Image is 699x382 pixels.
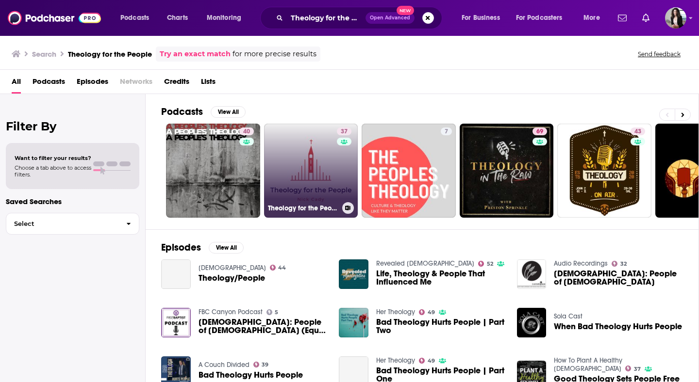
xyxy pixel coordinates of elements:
[554,270,683,286] a: Biblical Theology: People of God
[278,266,286,270] span: 44
[478,261,493,267] a: 52
[554,312,582,320] a: Sola Cast
[68,49,152,59] h3: Theology for the People
[445,127,448,137] span: 7
[376,308,415,316] a: Her Theology
[362,124,456,218] a: 7
[517,308,547,337] img: When Bad Theology Hurts People
[262,363,268,367] span: 39
[376,270,505,286] span: Life, Theology & People That Influenced Me
[253,362,269,367] a: 39
[6,119,139,133] h2: Filter By
[631,127,645,135] a: 43
[462,11,500,25] span: For Business
[339,308,368,337] img: Bad Theology Hurts People | Part Two
[6,213,139,235] button: Select
[199,308,263,316] a: FBC Canyon Podcast
[164,74,189,94] a: Credits
[665,7,686,29] span: Logged in as ElizabethCole
[207,11,241,25] span: Monitoring
[554,259,608,268] a: Audio Recordings
[376,318,505,334] a: Bad Theology Hurts People | Part Two
[120,11,149,25] span: Podcasts
[199,371,303,379] a: Bad Theology Hurts People
[536,127,543,137] span: 69
[32,49,56,59] h3: Search
[161,308,191,337] img: Biblical Theology: People of God (Equip Class)
[266,309,279,315] a: 5
[15,164,91,178] span: Choose a tab above to access filters.
[376,356,415,365] a: Her Theology
[161,106,246,118] a: PodcastsView All
[161,10,194,26] a: Charts
[665,7,686,29] button: Show profile menu
[264,124,358,218] a: 37Theology for the People
[269,7,451,29] div: Search podcasts, credits, & more...
[199,361,250,369] a: A Couch Divided
[201,74,216,94] a: Lists
[270,265,286,271] a: 44
[370,16,410,20] span: Open Advanced
[199,318,328,334] span: [DEMOGRAPHIC_DATA]: People of [DEMOGRAPHIC_DATA] (Equip Class)
[510,10,577,26] button: open menu
[233,48,316,60] span: for more precise results
[665,7,686,29] img: User Profile
[199,274,265,282] a: Theology/People
[161,241,201,254] h2: Episodes
[199,318,328,334] a: Biblical Theology: People of God (Equip Class)
[577,10,612,26] button: open menu
[376,259,474,268] a: Revealed Apologetics
[6,221,118,227] span: Select
[268,204,338,212] h3: Theology for the People
[583,11,600,25] span: More
[419,358,435,364] a: 49
[160,48,231,60] a: Try an exact match
[441,127,452,135] a: 7
[460,124,554,218] a: 69
[12,74,21,94] a: All
[33,74,65,94] a: Podcasts
[77,74,108,94] a: Episodes
[634,127,641,137] span: 43
[625,366,641,371] a: 37
[211,106,246,118] button: View All
[554,322,682,331] a: When Bad Theology Hurts People
[287,10,366,26] input: Search podcasts, credits, & more...
[554,270,683,286] span: [DEMOGRAPHIC_DATA]: People of [DEMOGRAPHIC_DATA]
[199,264,266,272] a: Redemption Christian Church
[366,12,415,24] button: Open AdvancedNew
[620,262,627,266] span: 32
[15,155,91,161] span: Want to filter your results?
[8,9,101,27] img: Podchaser - Follow, Share and Rate Podcasts
[428,359,435,363] span: 49
[533,127,547,135] a: 69
[554,356,622,373] a: How To Plant A Healthy Church
[455,10,512,26] button: open menu
[635,50,683,58] button: Send feedback
[120,74,152,94] span: Networks
[612,261,627,267] a: 32
[6,197,139,206] p: Saved Searches
[275,310,278,315] span: 5
[114,10,162,26] button: open menu
[557,124,651,218] a: 43
[517,259,547,289] img: Biblical Theology: People of God
[638,10,653,26] a: Show notifications dropdown
[166,124,260,218] a: 40
[167,11,188,25] span: Charts
[239,127,254,135] a: 40
[516,11,563,25] span: For Podcasters
[341,127,348,137] span: 37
